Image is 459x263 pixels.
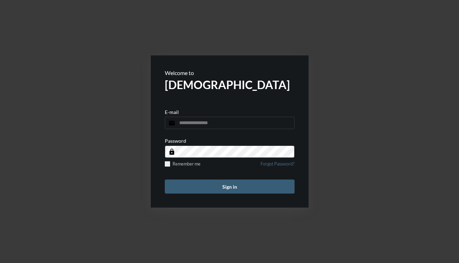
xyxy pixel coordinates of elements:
h2: [DEMOGRAPHIC_DATA] [165,78,295,92]
p: Password [165,138,186,144]
button: Sign in [165,180,295,194]
label: Remember me [165,161,201,167]
p: E-mail [165,109,179,115]
p: Welcome to [165,69,295,76]
a: Forgot Password? [261,161,295,171]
